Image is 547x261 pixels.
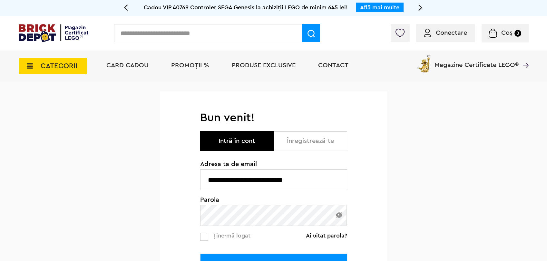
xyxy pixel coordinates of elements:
[200,131,274,151] button: Intră în cont
[41,62,77,70] span: CATEGORII
[232,62,296,69] a: Produse exclusive
[306,232,347,239] a: Ai uitat parola?
[106,62,149,69] a: Card Cadou
[318,62,348,69] a: Contact
[360,5,399,10] a: Află mai multe
[435,53,519,68] span: Magazine Certificate LEGO®
[200,161,347,167] span: Adresa ta de email
[213,233,250,238] span: Ține-mă logat
[514,30,521,37] small: 0
[200,111,347,125] h1: Bun venit!
[501,30,513,36] span: Coș
[424,30,467,36] a: Conectare
[436,30,467,36] span: Conectare
[171,62,209,69] a: PROMOȚII %
[519,53,529,60] a: Magazine Certificate LEGO®
[200,197,347,203] span: Parola
[274,131,347,151] button: Înregistrează-te
[144,5,348,10] span: Cadou VIP 40769 Controler SEGA Genesis la achiziții LEGO de minim 645 lei!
